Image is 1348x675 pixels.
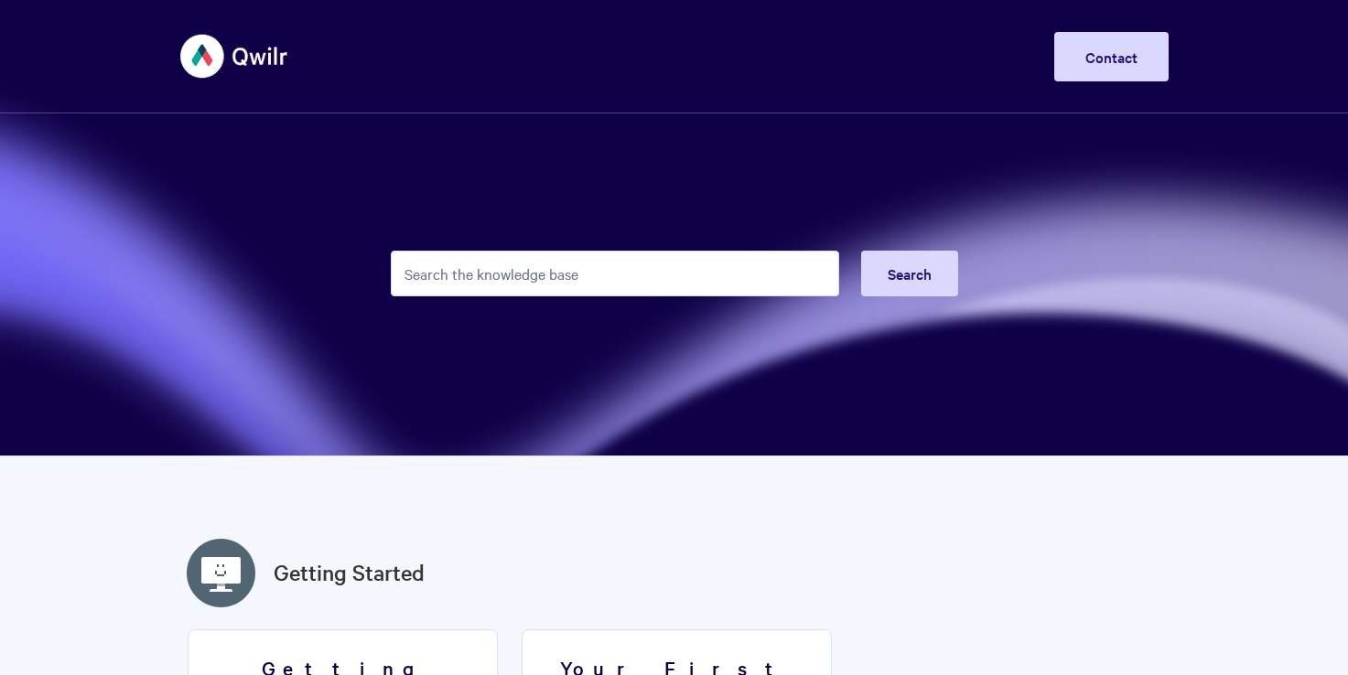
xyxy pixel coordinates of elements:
span: Search [888,263,932,284]
img: Qwilr Help Center [180,22,289,91]
button: Search [861,251,958,296]
a: Getting Started [274,556,425,589]
a: Contact [1054,32,1169,81]
input: Search the knowledge base [391,251,839,296]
